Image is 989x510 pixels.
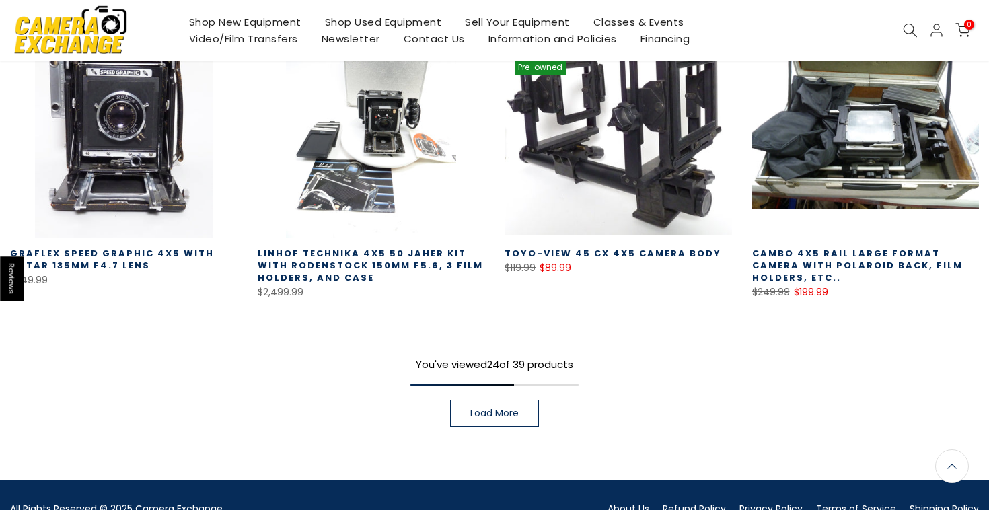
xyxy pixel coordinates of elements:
a: Load More [450,400,539,427]
a: Video/Film Transfers [177,30,309,47]
a: Linhof Technika 4X5 50 Jaher Kit with Rodenstock 150MM F5.6, 3 Film Holders, and Case [258,247,483,284]
del: $119.99 [505,261,536,275]
a: Cambo 4X5 Rail Large Format Camera with Polaroid Back, film holders, etc.. [752,247,963,284]
a: Newsletter [309,30,392,47]
span: 24 [487,357,499,371]
ins: $89.99 [540,260,571,277]
div: $2,499.99 [258,284,485,301]
a: 0 [955,23,970,38]
a: Shop New Equipment [177,13,313,30]
a: Sell Your Equipment [453,13,582,30]
span: Load More [470,408,519,418]
a: Information and Policies [476,30,628,47]
a: Toyo-View 45 CX 4x5 Camera Body [505,247,721,260]
ins: $199.99 [794,284,828,301]
span: You've viewed of 39 products [416,357,573,371]
span: 0 [964,20,974,30]
div: $249.99 [10,272,237,289]
a: Classes & Events [581,13,696,30]
a: Graflex Speed Graphic 4x5 with Optar 135mm f4.7 Lens [10,247,214,272]
a: Financing [628,30,702,47]
del: $249.99 [752,285,790,299]
a: Contact Us [392,30,476,47]
a: Back to the top [935,449,969,483]
a: Shop Used Equipment [313,13,453,30]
